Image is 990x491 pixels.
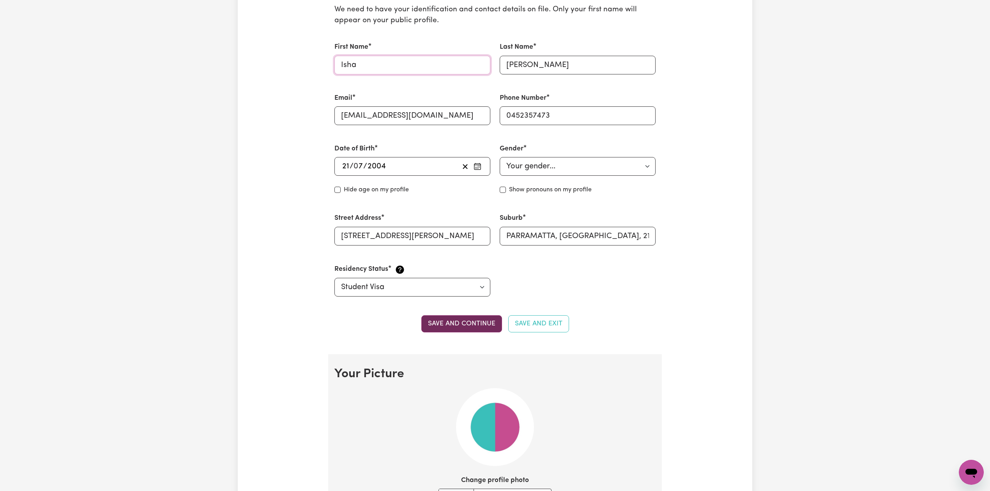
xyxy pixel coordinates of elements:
[334,213,381,223] label: Street Address
[334,367,656,381] h2: Your Picture
[354,162,358,170] span: 0
[334,93,352,103] label: Email
[456,388,534,466] img: Your default profile image
[334,42,368,52] label: First Name
[350,162,354,171] span: /
[334,144,375,154] label: Date of Birth
[363,162,367,171] span: /
[500,227,656,245] input: e.g. North Bondi, New South Wales
[421,315,502,332] button: Save and continue
[500,213,523,223] label: Suburb
[354,161,363,172] input: --
[500,42,533,52] label: Last Name
[508,315,569,332] button: Save and Exit
[500,144,523,154] label: Gender
[461,475,529,486] label: Change profile photo
[334,264,388,274] label: Residency Status
[959,460,984,485] iframe: Button to launch messaging window
[344,185,409,194] label: Hide age on my profile
[342,161,350,172] input: --
[500,93,546,103] label: Phone Number
[334,4,656,27] p: We need to have your identification and contact details on file. Only your first name will appear...
[509,185,592,194] label: Show pronouns on my profile
[367,161,386,172] input: ----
